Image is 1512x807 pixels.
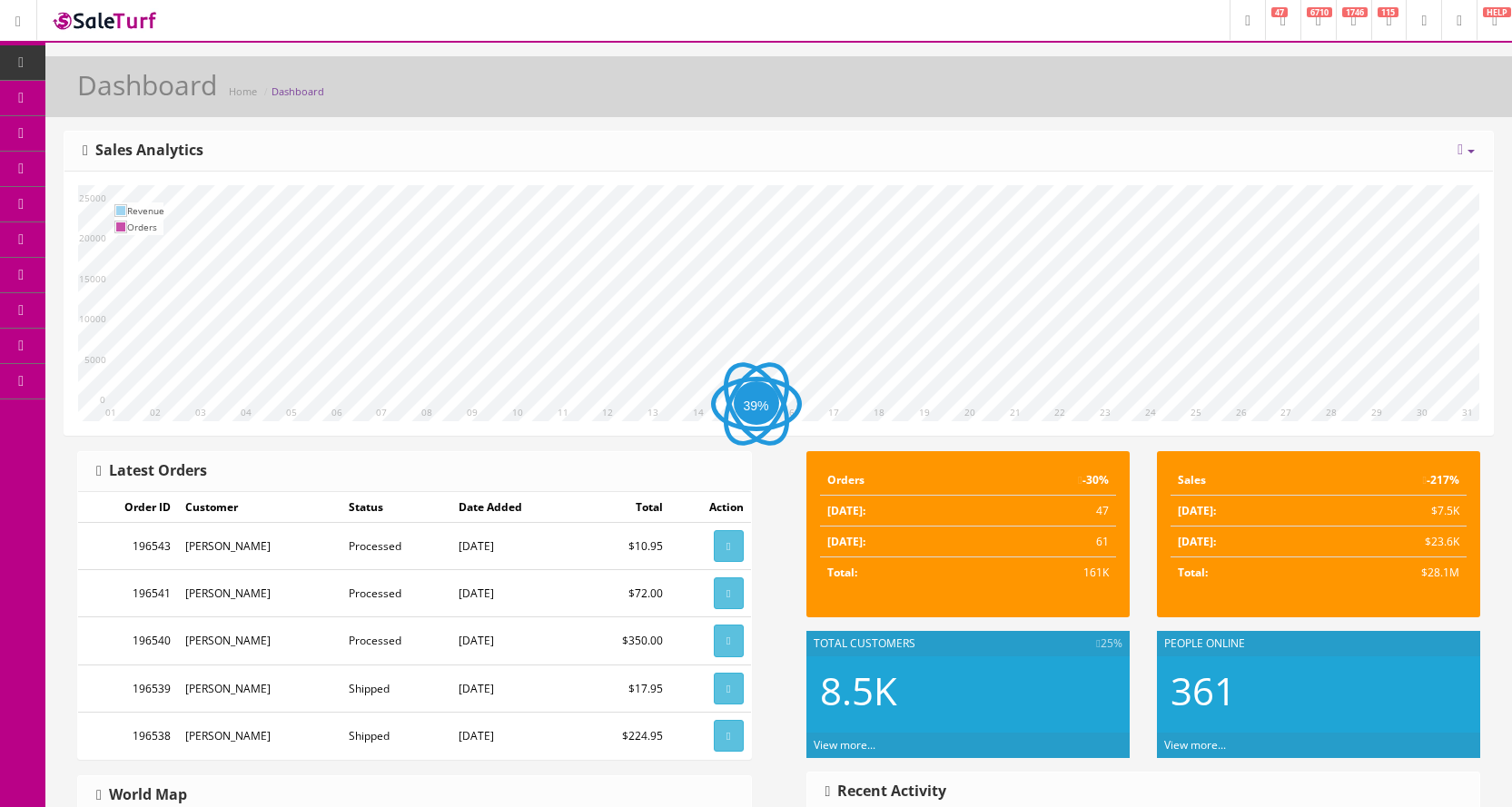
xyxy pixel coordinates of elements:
td: [PERSON_NAME] [178,617,341,664]
td: -217% [1319,465,1467,496]
td: $10.95 [579,523,670,570]
td: Processed [341,570,451,617]
td: Processed [341,617,451,664]
span: 6710 [1307,7,1332,17]
td: Customer [178,492,341,523]
strong: [DATE]: [827,503,865,518]
h3: Recent Activity [825,783,947,800]
td: Action [670,492,751,523]
h3: Sales Analytics [83,143,203,159]
td: 196541 [78,570,178,617]
h3: World Map [96,787,187,803]
strong: [DATE]: [1178,503,1216,518]
strong: [DATE]: [1178,534,1216,549]
img: SaleTurf [51,8,160,33]
span: 1746 [1342,7,1368,17]
td: 61 [980,527,1116,557]
div: Total Customers [806,631,1130,656]
td: [PERSON_NAME] [178,712,341,759]
td: [DATE] [451,523,579,570]
td: Processed [341,523,451,570]
strong: [DATE]: [827,534,865,549]
td: $28.1M [1319,557,1467,588]
td: $224.95 [579,712,670,759]
td: Revenue [127,202,164,219]
td: $350.00 [579,617,670,664]
span: 25% [1096,635,1122,652]
td: 196543 [78,523,178,570]
td: 196540 [78,617,178,664]
span: HELP [1483,7,1511,17]
td: [PERSON_NAME] [178,570,341,617]
h1: Dashboard [77,70,217,100]
strong: Total: [1178,565,1208,580]
h3: Latest Orders [96,463,207,479]
td: Orders [820,465,980,496]
a: Dashboard [272,84,324,98]
td: 47 [980,496,1116,527]
td: Shipped [341,664,451,712]
td: $17.95 [579,664,670,712]
div: People Online [1157,631,1480,656]
a: Home [229,84,257,98]
td: 161K [980,557,1116,588]
td: $72.00 [579,570,670,617]
a: View more... [814,737,875,753]
td: $23.6K [1319,527,1467,557]
strong: Total: [827,565,857,580]
td: Total [579,492,670,523]
td: [DATE] [451,617,579,664]
h2: 361 [1171,670,1467,712]
td: [DATE] [451,570,579,617]
td: Orders [127,219,164,235]
td: Status [341,492,451,523]
td: Date Added [451,492,579,523]
span: 47 [1271,7,1288,17]
td: Shipped [341,712,451,759]
td: [PERSON_NAME] [178,664,341,712]
td: 196539 [78,664,178,712]
td: $7.5K [1319,496,1467,527]
td: [DATE] [451,712,579,759]
a: View more... [1164,737,1226,753]
td: Order ID [78,492,178,523]
td: [DATE] [451,664,579,712]
td: -30% [980,465,1116,496]
td: 196538 [78,712,178,759]
span: 115 [1378,7,1398,17]
td: Sales [1171,465,1319,496]
td: [PERSON_NAME] [178,523,341,570]
h2: 8.5K [820,670,1116,712]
